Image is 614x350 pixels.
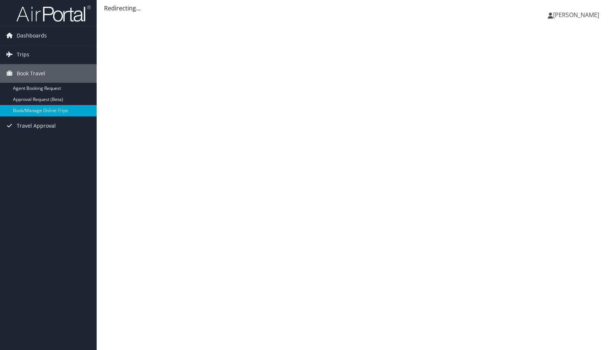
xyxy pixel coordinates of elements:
div: Redirecting... [104,4,607,13]
img: airportal-logo.png [16,5,91,22]
span: [PERSON_NAME] [553,11,599,19]
span: Dashboards [17,26,47,45]
a: [PERSON_NAME] [548,4,607,26]
span: Travel Approval [17,117,56,135]
span: Book Travel [17,64,45,83]
span: Trips [17,45,29,64]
